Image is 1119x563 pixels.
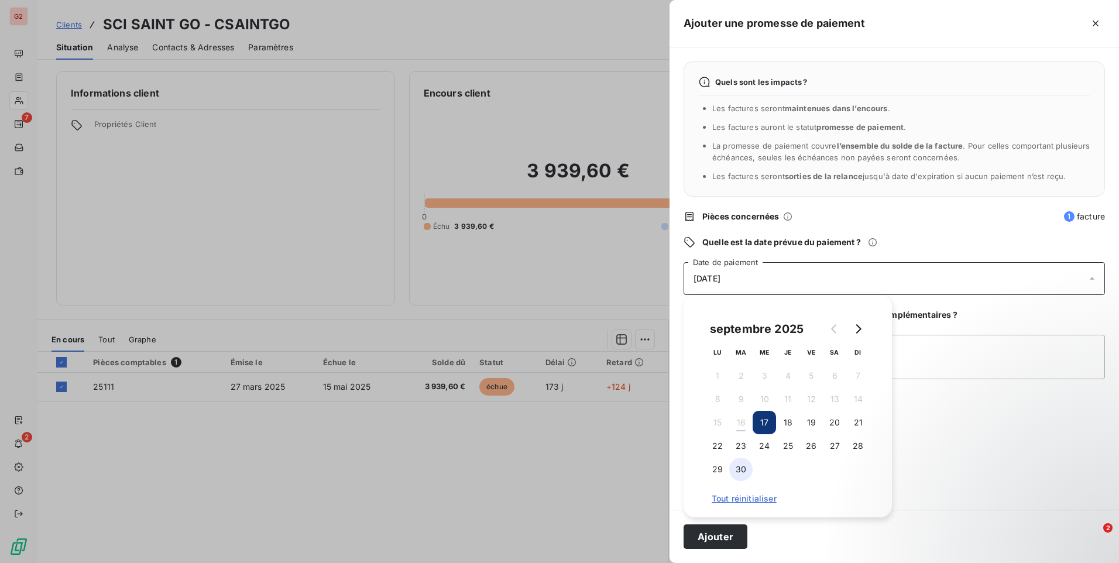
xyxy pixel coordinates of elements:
button: 3 [753,364,776,387]
button: Ajouter [684,524,747,549]
th: jeudi [776,341,799,364]
button: Go to next month [846,317,870,341]
th: vendredi [799,341,823,364]
span: maintenues dans l’encours [785,104,888,113]
button: 4 [776,364,799,387]
button: 26 [799,434,823,458]
button: 22 [706,434,729,458]
button: Go to previous month [823,317,846,341]
button: 8 [706,387,729,411]
button: 5 [799,364,823,387]
span: promesse de paiement [816,122,904,132]
button: 18 [776,411,799,434]
span: [DATE] [694,274,720,283]
span: sorties de la relance [785,171,863,181]
button: 19 [799,411,823,434]
h5: Ajouter une promesse de paiement [684,15,865,32]
span: Quels sont les impacts ? [715,77,808,87]
button: 13 [823,387,846,411]
span: 2 [1103,523,1113,533]
button: 10 [753,387,776,411]
th: lundi [706,341,729,364]
button: 9 [729,387,753,411]
span: facture [1064,211,1105,222]
button: 27 [823,434,846,458]
button: 20 [823,411,846,434]
button: 21 [846,411,870,434]
button: 23 [729,434,753,458]
button: 12 [799,387,823,411]
button: 2 [729,364,753,387]
button: 7 [846,364,870,387]
button: 30 [729,458,753,481]
button: 25 [776,434,799,458]
th: dimanche [846,341,870,364]
button: 6 [823,364,846,387]
button: 29 [706,458,729,481]
iframe: Intercom notifications message [885,449,1119,531]
button: 11 [776,387,799,411]
button: 14 [846,387,870,411]
span: Quelle est la date prévue du paiement ? [702,236,861,248]
button: 15 [706,411,729,434]
button: 17 [753,411,776,434]
span: La promesse de paiement couvre . Pour celles comportant plusieurs échéances, seules les échéances... [712,141,1090,162]
span: Les factures auront le statut . [712,122,907,132]
th: samedi [823,341,846,364]
button: 24 [753,434,776,458]
th: mardi [729,341,753,364]
button: 16 [729,411,753,434]
span: Les factures seront jusqu'à date d'expiration si aucun paiement n’est reçu. [712,171,1066,181]
span: Pièces concernées [702,211,780,222]
button: 1 [706,364,729,387]
div: septembre 2025 [706,320,808,338]
span: Les factures seront . [712,104,890,113]
span: l’ensemble du solde de la facture [837,141,963,150]
span: Tout réinitialiser [712,494,864,503]
th: mercredi [753,341,776,364]
iframe: Intercom live chat [1079,523,1107,551]
button: 28 [846,434,870,458]
span: 1 [1064,211,1075,222]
